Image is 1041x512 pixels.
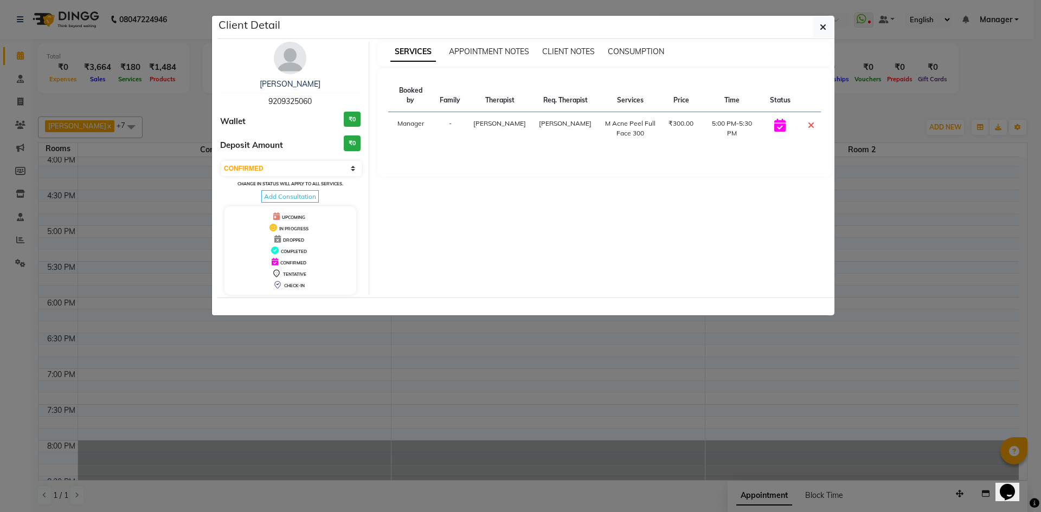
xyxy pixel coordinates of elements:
small: Change in status will apply to all services. [237,181,343,186]
div: ₹300.00 [669,119,693,128]
span: UPCOMING [282,215,305,220]
span: IN PROGRESS [279,226,309,231]
th: Time [700,79,763,112]
span: Add Consultation [261,190,319,203]
iframe: chat widget [995,469,1030,501]
span: [PERSON_NAME] [539,119,592,127]
th: Price [662,79,700,112]
span: Wallet [220,115,246,128]
a: [PERSON_NAME] [260,79,320,89]
span: TENTATIVE [283,271,306,277]
span: COMPLETED [281,249,307,254]
th: Status [763,79,797,112]
span: SERVICES [390,42,436,62]
h3: ₹0 [344,135,361,151]
h3: ₹0 [344,112,361,127]
th: Therapist [467,79,532,112]
span: DROPPED [283,237,304,243]
span: APPOINTMENT NOTES [449,47,529,56]
span: CONFIRMED [280,260,306,265]
th: Services [598,79,662,112]
div: M Acne Peel Full Face 300 [605,119,656,138]
img: avatar [274,42,306,74]
span: 9209325060 [268,96,312,106]
span: Deposit Amount [220,139,283,152]
td: Manager [388,112,434,145]
span: CONSUMPTION [608,47,664,56]
span: CHECK-IN [284,283,305,288]
th: Booked by [388,79,434,112]
span: [PERSON_NAME] [473,119,526,127]
span: CLIENT NOTES [542,47,595,56]
th: Req. Therapist [532,79,598,112]
td: - [433,112,467,145]
td: 5:00 PM-5:30 PM [700,112,763,145]
h5: Client Detail [219,17,280,33]
th: Family [433,79,467,112]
